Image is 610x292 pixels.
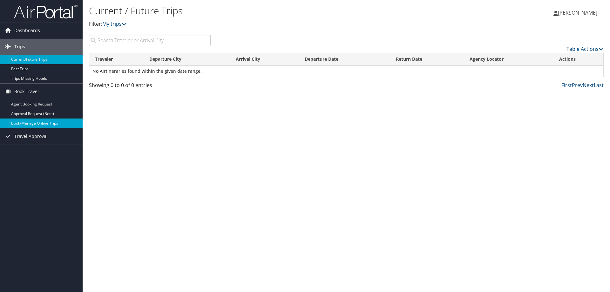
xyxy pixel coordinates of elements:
img: airportal-logo.png [14,4,78,19]
th: Departure Date: activate to sort column descending [299,53,390,65]
a: Prev [572,82,583,89]
th: Agency Locator: activate to sort column ascending [464,53,553,65]
div: Showing 0 to 0 of 0 entries [89,81,211,92]
a: Next [583,82,594,89]
th: Arrival City: activate to sort column ascending [230,53,299,65]
th: Return Date: activate to sort column ascending [390,53,464,65]
td: No Airtineraries found within the given date range. [89,65,603,77]
p: Filter: [89,20,432,28]
a: Last [594,82,604,89]
span: Dashboards [14,23,40,38]
span: Book Travel [14,84,39,99]
a: [PERSON_NAME] [553,3,604,22]
a: Table Actions [566,45,604,52]
span: Travel Approval [14,128,48,144]
a: First [561,82,572,89]
th: Departure City: activate to sort column ascending [144,53,230,65]
span: Trips [14,39,25,55]
input: Search Traveler or Arrival City [89,35,211,46]
span: [PERSON_NAME] [558,9,597,16]
a: My trips [102,20,127,27]
h1: Current / Future Trips [89,4,432,17]
th: Actions [553,53,603,65]
th: Traveler: activate to sort column ascending [89,53,144,65]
